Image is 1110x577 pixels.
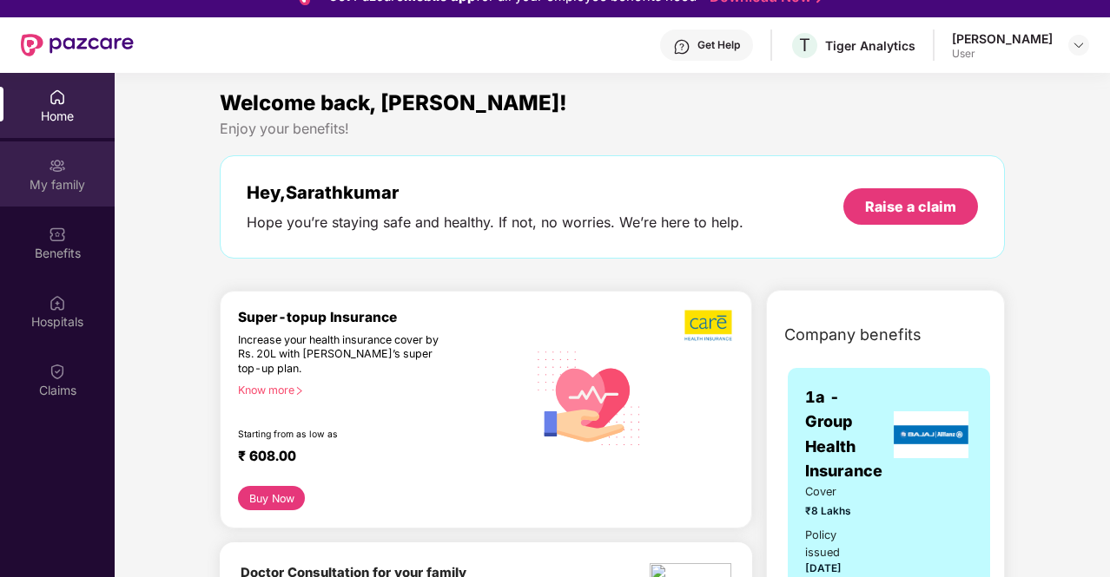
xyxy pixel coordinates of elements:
div: Starting from as low as [238,429,453,441]
span: Cover [805,483,869,501]
img: svg+xml;base64,PHN2ZyBpZD0iRHJvcGRvd24tMzJ4MzIiIHhtbG5zPSJodHRwOi8vd3d3LnczLm9yZy8yMDAwL3N2ZyIgd2... [1072,38,1086,52]
div: Hey, Sarathkumar [247,182,743,203]
img: svg+xml;base64,PHN2ZyBpZD0iQmVuZWZpdHMiIHhtbG5zPSJodHRwOi8vd3d3LnczLm9yZy8yMDAwL3N2ZyIgd2lkdGg9Ij... [49,226,66,243]
div: [PERSON_NAME] [952,30,1053,47]
div: User [952,47,1053,61]
span: 1a - Group Health Insurance [805,385,889,483]
div: Policy issued [805,527,869,561]
div: Hope you’re staying safe and healthy. If not, no worries. We’re here to help. [247,213,743,232]
div: Increase your health insurance cover by Rs. 20L with [PERSON_NAME]’s super top-up plan. [238,333,453,377]
div: ₹ 608.00 [238,448,510,469]
img: svg+xml;base64,PHN2ZyBpZD0iSG9zcGl0YWxzIiB4bWxucz0iaHR0cDovL3d3dy53My5vcmcvMjAwMC9zdmciIHdpZHRoPS... [49,294,66,311]
div: Tiger Analytics [825,37,915,54]
button: Buy Now [238,486,305,510]
div: Enjoy your benefits! [220,120,1005,138]
img: svg+xml;base64,PHN2ZyB3aWR0aD0iMjAiIGhlaWdodD0iMjAiIHZpZXdCb3g9IjAgMCAyMCAyMCIgZmlsbD0ibm9uZSIgeG... [49,157,66,174]
span: ₹8 Lakhs [805,503,869,520]
img: svg+xml;base64,PHN2ZyBpZD0iSG9tZSIgeG1sbnM9Imh0dHA6Ly93d3cudzMub3JnLzIwMDAvc3ZnIiB3aWR0aD0iMjAiIG... [49,89,66,106]
div: Get Help [697,38,740,52]
img: b5dec4f62d2307b9de63beb79f102df3.png [684,309,734,342]
div: Super-topup Insurance [238,309,527,325]
img: New Pazcare Logo [21,34,134,56]
img: insurerLogo [894,411,968,458]
div: Raise a claim [865,197,956,216]
img: svg+xml;base64,PHN2ZyBpZD0iSGVscC0zMngzMiIgeG1sbnM9Imh0dHA6Ly93d3cudzMub3JnLzIwMDAvc3ZnIiB3aWR0aD... [673,38,690,56]
span: [DATE] [805,562,842,574]
img: svg+xml;base64,PHN2ZyBpZD0iQ2xhaW0iIHhtbG5zPSJodHRwOi8vd3d3LnczLm9yZy8yMDAwL3N2ZyIgd2lkdGg9IjIwIi... [49,363,66,380]
span: right [294,386,304,396]
div: Know more [238,384,517,396]
span: Welcome back, [PERSON_NAME]! [220,90,567,115]
span: Company benefits [784,323,922,347]
img: svg+xml;base64,PHN2ZyB4bWxucz0iaHR0cDovL3d3dy53My5vcmcvMjAwMC9zdmciIHhtbG5zOnhsaW5rPSJodHRwOi8vd3... [527,334,651,460]
span: T [799,35,810,56]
